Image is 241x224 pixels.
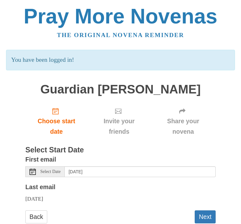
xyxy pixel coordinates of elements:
label: Last email [25,182,55,192]
span: Choose start date [32,116,81,137]
button: Next [195,210,216,223]
a: Back [25,210,47,223]
p: You have been logged in! [6,50,235,70]
a: Choose start date [25,102,88,140]
span: Share your novena [157,116,209,137]
div: Click "Next" to confirm your start date first. [151,102,216,140]
h1: Guardian [PERSON_NAME] [25,83,216,96]
a: The original novena reminder [57,32,184,38]
span: Select Date [40,170,61,174]
span: [DATE] [25,195,43,202]
span: Invite your friends [94,116,144,137]
h3: Select Start Date [25,146,216,154]
label: First email [25,154,56,165]
div: Click "Next" to confirm your start date first. [88,102,151,140]
a: Pray More Novenas [24,4,218,28]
